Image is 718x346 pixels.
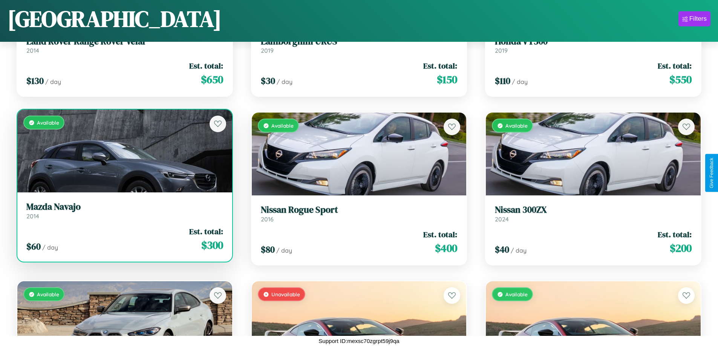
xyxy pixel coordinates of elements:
span: / day [511,247,527,254]
h3: Land Rover Range Rover Velar [26,36,223,47]
span: / day [42,244,58,251]
span: Est. total: [658,60,692,71]
a: Lamborghini URUS2019 [261,36,458,55]
a: Mazda Navajo2014 [26,201,223,220]
span: $ 110 [495,75,510,87]
h1: [GEOGRAPHIC_DATA] [8,3,222,34]
a: Nissan Rogue Sport2016 [261,204,458,223]
span: 2016 [261,215,274,223]
span: Unavailable [271,291,300,297]
span: $ 150 [437,72,457,87]
h3: Nissan 300ZX [495,204,692,215]
span: / day [276,247,292,254]
span: 2014 [26,212,39,220]
span: 2019 [495,47,508,54]
span: $ 40 [495,243,509,256]
span: $ 300 [201,238,223,253]
h3: Nissan Rogue Sport [261,204,458,215]
span: Est. total: [423,229,457,240]
span: Available [37,119,59,126]
span: Est. total: [658,229,692,240]
span: 2014 [26,47,39,54]
a: Nissan 300ZX2024 [495,204,692,223]
span: $ 400 [435,241,457,256]
span: Available [505,122,528,129]
span: Est. total: [189,60,223,71]
span: 2019 [261,47,274,54]
span: 2024 [495,215,509,223]
div: Give Feedback [709,158,714,188]
h3: Mazda Navajo [26,201,223,212]
span: $ 80 [261,243,275,256]
span: / day [512,78,528,85]
a: Land Rover Range Rover Velar2014 [26,36,223,55]
span: $ 60 [26,240,41,253]
span: / day [277,78,292,85]
span: Available [37,291,59,297]
span: Est. total: [423,60,457,71]
span: Available [271,122,294,129]
div: Filters [689,15,707,23]
span: $ 30 [261,75,275,87]
p: Support ID: mexsc70zgrpt59j9qa [318,336,399,346]
span: Available [505,291,528,297]
a: Honda VT5002019 [495,36,692,55]
button: Filters [678,11,710,26]
span: $ 650 [201,72,223,87]
span: / day [45,78,61,85]
span: $ 200 [670,241,692,256]
span: $ 550 [669,72,692,87]
span: $ 130 [26,75,44,87]
span: Est. total: [189,226,223,237]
